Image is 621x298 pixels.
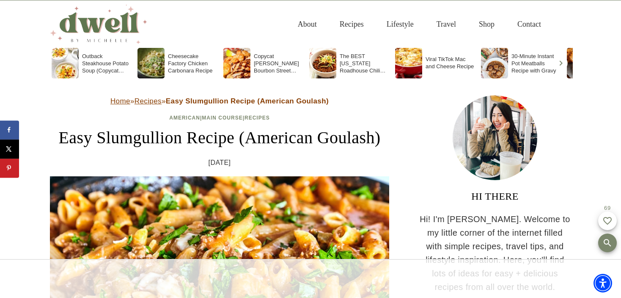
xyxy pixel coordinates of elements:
[419,189,571,204] h3: HI THERE
[419,212,571,294] p: Hi! I'm [PERSON_NAME]. Welcome to my little corner of the internet filled with simple recipes, tr...
[425,11,467,38] a: Travel
[286,11,328,38] a: About
[50,5,147,44] img: DWELL by michelle
[209,157,231,168] time: [DATE]
[50,125,389,150] h1: Easy Slumgullion Recipe (American Goulash)
[169,115,200,121] a: American
[135,97,162,105] a: Recipes
[245,115,270,121] a: Recipes
[594,274,612,292] div: Accessibility Menu
[110,97,130,105] a: Home
[375,11,425,38] a: Lifestyle
[110,97,329,105] span: » »
[328,11,375,38] a: Recipes
[166,97,329,105] strong: Easy Slumgullion Recipe (American Goulash)
[202,115,242,121] a: Main Course
[286,11,552,38] nav: Primary Navigation
[169,115,269,121] span: | |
